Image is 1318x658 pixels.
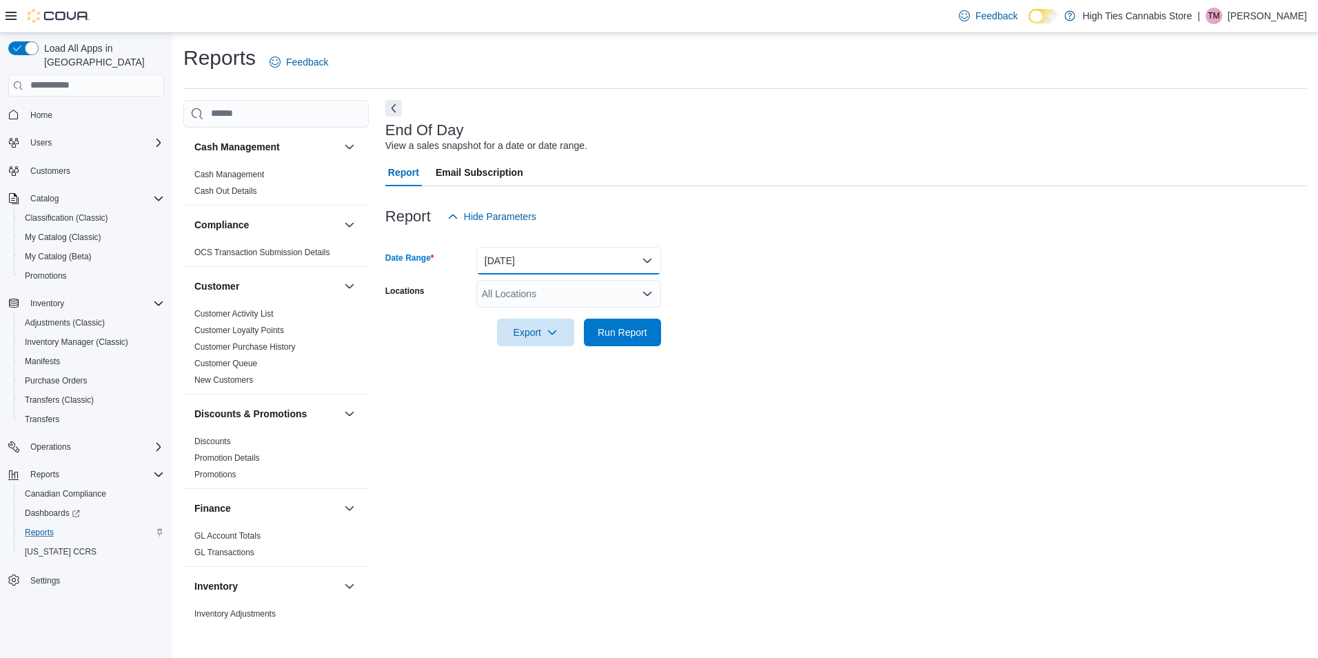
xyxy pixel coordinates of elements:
span: Manifests [25,356,60,367]
span: Reports [25,527,54,538]
button: Cash Management [194,140,338,154]
a: Reports [19,524,59,541]
span: Classification (Classic) [19,210,164,226]
input: Dark Mode [1028,9,1057,23]
a: Transfers (Classic) [19,392,99,408]
a: Customer Activity List [194,309,274,319]
a: New Customers [194,375,253,385]
span: Run Report [598,326,647,339]
a: Promotion Details [194,453,260,463]
span: Users [25,134,164,151]
button: Catalog [25,190,64,207]
div: Customer [183,306,369,394]
span: Reports [19,524,164,541]
button: Open list of options [642,288,653,299]
span: Customer Purchase History [194,341,296,352]
button: Compliance [194,218,338,232]
button: Inventory [194,579,338,593]
button: Reports [14,523,170,542]
span: Reports [30,469,59,480]
span: Customer Loyalty Points [194,325,284,336]
span: Catalog [30,193,59,204]
span: Operations [25,439,164,455]
span: [US_STATE] CCRS [25,546,97,557]
button: Promotions [14,266,170,286]
label: Date Range [385,252,434,263]
span: My Catalog (Beta) [19,248,164,265]
button: Manifests [14,352,170,371]
span: Inventory Manager (Classic) [19,334,164,350]
span: Customer Activity List [194,308,274,319]
a: GL Transactions [194,548,254,557]
span: Promotion Details [194,452,260,463]
span: Users [30,137,52,148]
span: Feedback [975,9,1017,23]
span: Settings [25,571,164,588]
a: Customer Loyalty Points [194,326,284,335]
span: Home [25,106,164,123]
p: [PERSON_NAME] [1228,8,1307,24]
span: My Catalog (Classic) [19,229,164,246]
span: Cash Management [194,169,264,180]
span: New Customers [194,375,253,386]
span: Catalog [25,190,164,207]
span: Load All Apps in [GEOGRAPHIC_DATA] [39,41,164,69]
a: Home [25,107,58,123]
div: Cash Management [183,166,369,205]
div: Compliance [183,244,369,266]
span: GL Transactions [194,547,254,558]
button: Compliance [341,217,358,233]
span: Transfers (Classic) [19,392,164,408]
span: Inventory [30,298,64,309]
button: My Catalog (Classic) [14,228,170,247]
span: Promotions [19,268,164,284]
div: Discounts & Promotions [183,433,369,488]
span: Transfers (Classic) [25,395,94,406]
span: Operations [30,441,71,452]
a: Discounts [194,437,231,446]
button: Finance [194,501,338,515]
h3: Inventory [194,579,238,593]
button: Catalog [3,189,170,208]
span: Inventory Adjustments [194,608,276,619]
span: Adjustments (Classic) [25,317,105,328]
button: Inventory [25,295,70,312]
span: Purchase Orders [25,375,88,386]
span: TM [1208,8,1219,24]
button: [US_STATE] CCRS [14,542,170,561]
a: Dashboards [19,505,85,521]
label: Locations [385,286,425,297]
span: Customer Queue [194,358,257,369]
p: | [1197,8,1200,24]
span: Dashboards [19,505,164,521]
span: Transfers [19,411,164,428]
button: Customers [3,161,170,181]
span: My Catalog (Beta) [25,251,92,262]
a: My Catalog (Classic) [19,229,107,246]
div: Theresa Morgan [1206,8,1222,24]
span: Export [505,319,566,346]
button: Run Report [584,319,661,346]
span: Home [30,110,52,121]
h3: Compliance [194,218,249,232]
button: Inventory Manager (Classic) [14,332,170,352]
span: GL Account Totals [194,530,261,541]
a: Feedback [953,2,1023,30]
button: Discounts & Promotions [194,407,338,421]
span: Promotions [194,469,236,480]
button: Transfers (Classic) [14,390,170,410]
button: [DATE] [476,247,661,275]
span: My Catalog (Classic) [25,232,101,243]
h3: Customer [194,279,239,293]
a: Classification (Classic) [19,210,114,226]
span: Report [388,159,419,186]
h3: Discounts & Promotions [194,407,307,421]
a: Adjustments (Classic) [19,315,110,331]
button: Inventory [3,294,170,313]
span: Hide Parameters [464,210,536,223]
a: Customers [25,163,76,179]
button: Adjustments (Classic) [14,313,170,332]
a: Purchase Orders [19,372,93,389]
a: Dashboards [14,504,170,523]
span: Canadian Compliance [19,486,164,502]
